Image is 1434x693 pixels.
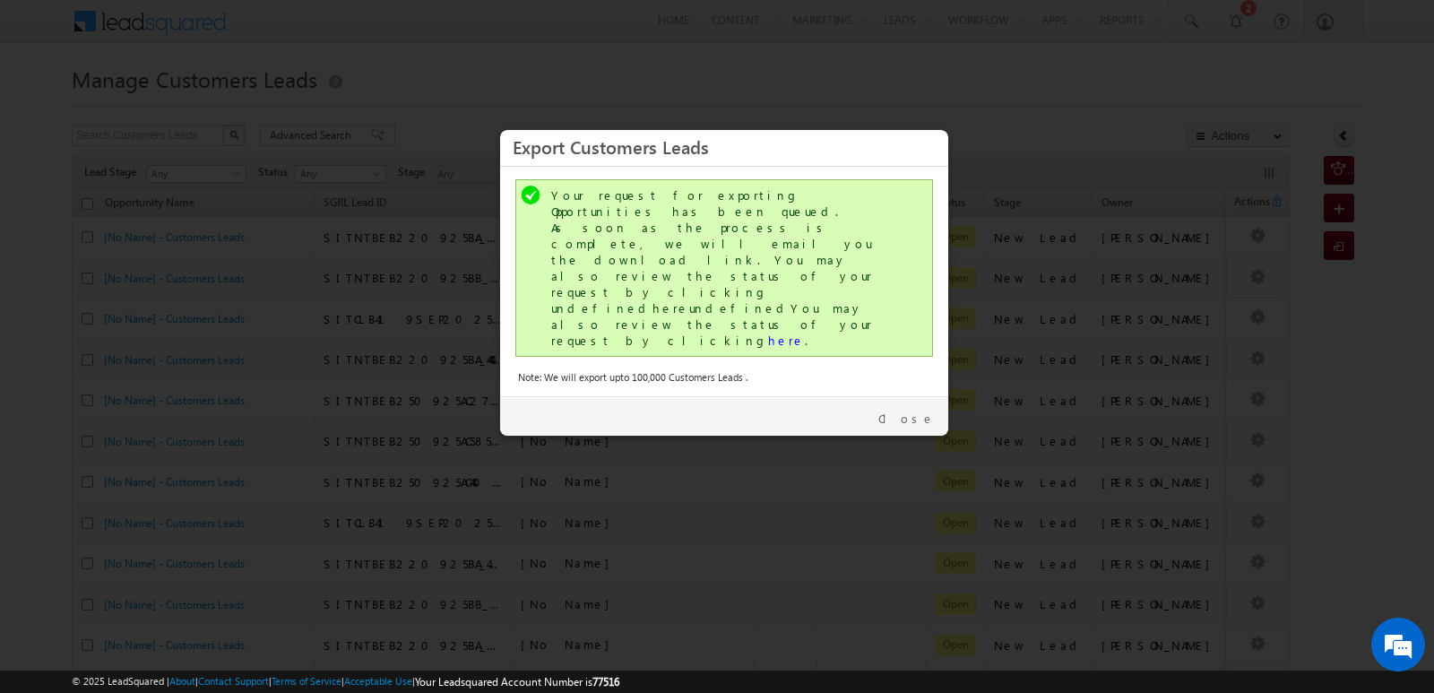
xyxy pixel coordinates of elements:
[344,675,412,687] a: Acceptable Use
[551,187,901,349] div: Your request for exporting Opportunities has been queued. As soon as the process is complete, we ...
[272,675,341,687] a: Terms of Service
[198,675,269,687] a: Contact Support
[169,675,195,687] a: About
[878,411,935,427] a: Close
[415,675,619,689] span: Your Leadsquared Account Number is
[72,673,619,690] span: © 2025 LeadSquared | | | | |
[768,333,805,348] a: here
[592,675,619,689] span: 77516
[518,369,930,385] div: Note: We will export upto 100,000 Customers Leads .
[513,131,936,162] h3: Export Customers Leads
